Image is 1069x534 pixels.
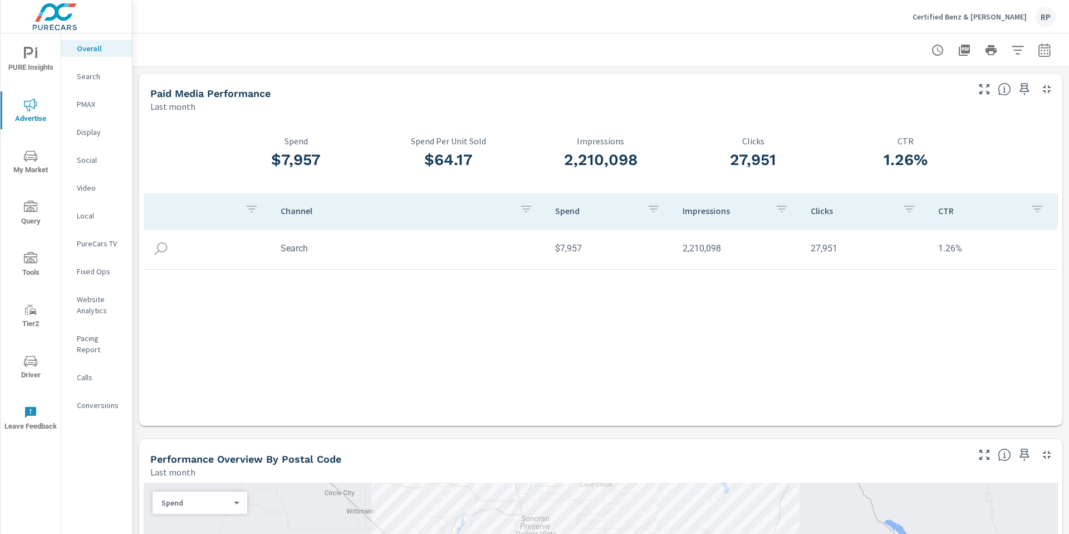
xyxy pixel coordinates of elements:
[975,446,993,464] button: Make Fullscreen
[77,400,123,411] p: Conversions
[975,80,993,98] button: Make Fullscreen
[4,406,57,433] span: Leave Feedback
[674,234,802,263] td: 2,210,098
[150,465,195,479] p: Last month
[4,149,57,177] span: My Market
[4,201,57,228] span: Query
[953,39,975,61] button: "Export Report to PDF"
[1036,7,1056,27] div: RP
[61,397,132,414] div: Conversions
[153,240,169,257] img: icon-search.svg
[61,152,132,168] div: Social
[524,136,677,146] p: Impressions
[1038,80,1056,98] button: Minimize Widget
[161,498,229,508] p: Spend
[980,39,1002,61] button: Print Report
[220,151,372,169] h3: $7,957
[677,151,830,169] h3: 27,951
[61,330,132,358] div: Pacing Report
[1016,80,1033,98] span: Save this to your personalized report
[77,238,123,249] p: PureCars TV
[555,205,639,216] p: Spend
[61,40,132,57] div: Overall
[938,205,1022,216] p: CTR
[77,372,123,383] p: Calls
[1033,39,1056,61] button: Select Date Range
[150,453,341,465] h5: Performance Overview By Postal Code
[61,96,132,113] div: PMAX
[77,182,123,193] p: Video
[77,71,123,82] p: Search
[4,252,57,279] span: Tools
[77,333,123,355] p: Pacing Report
[77,154,123,166] p: Social
[4,303,57,331] span: Tier2
[1007,39,1029,61] button: Apply Filters
[4,355,57,382] span: Driver
[546,234,674,263] td: $7,957
[524,151,677,169] h3: 2,210,098
[61,291,132,319] div: Website Analytics
[913,12,1027,22] p: Certified Benz & [PERSON_NAME]
[4,47,57,74] span: PURE Insights
[272,234,546,263] td: Search
[220,136,372,146] p: Spend
[77,266,123,277] p: Fixed Ops
[61,179,132,196] div: Video
[150,100,195,113] p: Last month
[77,210,123,221] p: Local
[153,498,238,508] div: Spend
[998,448,1011,462] span: Understand performance data by postal code. Individual postal codes can be selected and expanded ...
[150,88,271,99] h5: Paid Media Performance
[61,369,132,386] div: Calls
[372,136,525,146] p: Spend Per Unit Sold
[61,207,132,224] div: Local
[830,136,982,146] p: CTR
[929,234,1057,263] td: 1.26%
[77,127,123,138] p: Display
[61,263,132,280] div: Fixed Ops
[998,82,1011,96] span: Understand performance metrics over the selected time range.
[372,151,525,169] h3: $64.17
[830,151,982,169] h3: 1.26%
[61,68,132,85] div: Search
[77,43,123,54] p: Overall
[1016,446,1033,464] span: Save this to your personalized report
[677,136,830,146] p: Clicks
[77,294,123,316] p: Website Analytics
[683,205,766,216] p: Impressions
[281,205,511,216] p: Channel
[61,235,132,252] div: PureCars TV
[77,99,123,110] p: PMAX
[4,98,57,125] span: Advertise
[1038,446,1056,464] button: Minimize Widget
[61,124,132,140] div: Display
[802,234,930,263] td: 27,951
[811,205,894,216] p: Clicks
[1,33,61,444] div: nav menu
